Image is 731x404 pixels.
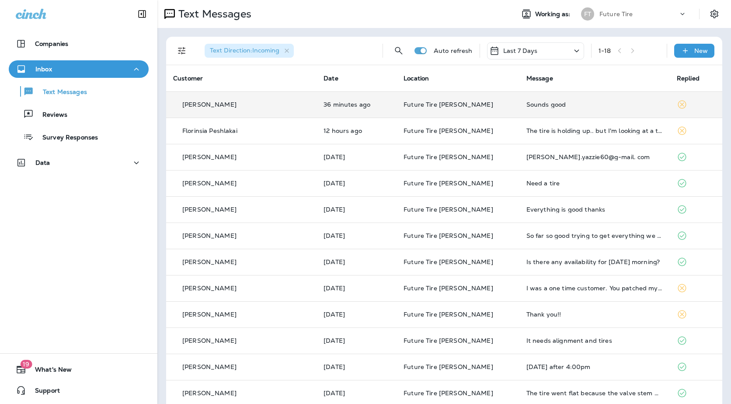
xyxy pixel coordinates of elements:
p: [PERSON_NAME] [182,206,237,213]
p: [PERSON_NAME] [182,311,237,318]
div: 1 - 18 [599,47,611,54]
div: I was a one time customer. You patched my tire and reassured me the one patch would be fine only ... [526,285,663,292]
p: Oct 1, 2025 02:06 PM [324,153,390,160]
span: Message [526,74,553,82]
span: Text Direction : Incoming [210,46,279,54]
button: Search Messages [390,42,407,59]
button: Settings [707,6,722,22]
button: Support [9,382,149,399]
p: Reviews [34,111,67,119]
div: tom.yazzie60@g-mail. com [526,153,663,160]
p: Sep 30, 2025 09:51 AM [324,206,390,213]
p: Oct 3, 2025 07:18 AM [324,101,390,108]
p: New [694,47,708,54]
span: Support [26,387,60,397]
span: Future Tire [PERSON_NAME] [404,127,493,135]
span: Future Tire [PERSON_NAME] [404,389,493,397]
p: Last 7 Days [503,47,538,54]
p: Data [35,159,50,166]
span: Date [324,74,338,82]
span: What's New [26,366,72,376]
button: Filters [173,42,191,59]
div: Friday after 4:00pm [526,363,663,370]
span: Future Tire [PERSON_NAME] [404,337,493,345]
p: Text Messages [175,7,251,21]
p: [PERSON_NAME] [182,232,237,239]
button: Survey Responses [9,128,149,146]
p: [PERSON_NAME] [182,285,237,292]
button: Reviews [9,105,149,123]
p: Sep 24, 2025 04:41 PM [324,311,390,318]
p: Florinsia Peshlakai [182,127,237,134]
p: [PERSON_NAME] [182,390,237,397]
p: Sep 24, 2025 09:12 AM [324,337,390,344]
span: 19 [20,360,32,369]
span: Future Tire [PERSON_NAME] [404,310,493,318]
p: [PERSON_NAME] [182,258,237,265]
button: 19What's New [9,361,149,378]
p: Oct 1, 2025 11:50 AM [324,180,390,187]
span: Future Tire [PERSON_NAME] [404,179,493,187]
p: [PERSON_NAME] [182,180,237,187]
div: Need a tire [526,180,663,187]
div: Everything is good thanks [526,206,663,213]
button: Data [9,154,149,171]
div: The tire is holding up.. but I'm looking at a tire rotation and maybe recheck the engine oil [526,127,663,134]
span: Working as: [535,10,572,18]
button: Companies [9,35,149,52]
span: Future Tire [PERSON_NAME] [404,153,493,161]
div: So far so good trying to get everything we need together to finish up [526,232,663,239]
button: Inbox [9,60,149,78]
span: Future Tire [PERSON_NAME] [404,363,493,371]
p: Sep 23, 2025 01:49 PM [324,390,390,397]
p: Inbox [35,66,52,73]
span: Replied [677,74,700,82]
p: Sep 29, 2025 01:40 PM [324,258,390,265]
div: Is there any availability for tomorrow morning? [526,258,663,265]
div: The tire went flat because the valve stem was broken, perhaps during the mounting of the new tire... [526,390,663,397]
p: Future Tire [599,10,633,17]
p: [PERSON_NAME] [182,363,237,370]
span: Location [404,74,429,82]
p: Auto refresh [434,47,473,54]
div: Text Direction:Incoming [205,44,294,58]
div: Thank you!! [526,311,663,318]
p: Sep 28, 2025 08:25 AM [324,285,390,292]
span: Future Tire [PERSON_NAME] [404,284,493,292]
button: Text Messages [9,82,149,101]
p: Companies [35,40,68,47]
span: Future Tire [PERSON_NAME] [404,205,493,213]
p: Text Messages [34,88,87,97]
p: Sep 30, 2025 08:28 AM [324,232,390,239]
p: [PERSON_NAME] [182,101,237,108]
div: It needs alignment and tires [526,337,663,344]
p: Sep 23, 2025 02:38 PM [324,363,390,370]
button: Collapse Sidebar [130,5,154,23]
div: Sounds good [526,101,663,108]
span: Customer [173,74,203,82]
p: Oct 2, 2025 07:04 PM [324,127,390,134]
p: [PERSON_NAME] [182,337,237,344]
p: [PERSON_NAME] [182,153,237,160]
div: FT [581,7,594,21]
span: Future Tire [PERSON_NAME] [404,101,493,108]
span: Future Tire [PERSON_NAME] [404,232,493,240]
span: Future Tire [PERSON_NAME] [404,258,493,266]
p: Survey Responses [34,134,98,142]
